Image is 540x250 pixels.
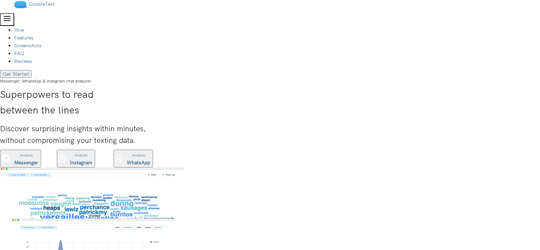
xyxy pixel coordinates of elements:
[114,150,153,167] button: Analyze WhatsApp
[127,159,150,166] b: WhatsApp
[75,153,87,158] span: Analyze
[14,34,34,41] a: Features
[29,1,55,7] span: DoubleText
[70,159,92,166] b: Instagram
[14,58,32,64] a: Reviews
[14,159,38,166] b: Messenger
[14,42,42,49] a: Screenshots
[14,50,24,57] a: FAQ
[20,153,33,158] span: Analyze
[57,158,95,164] a: Analyze Instagram
[114,158,153,164] a: Analyze WhatsApp
[14,27,24,33] a: How
[57,150,95,167] button: Analyze Instagram
[14,1,55,7] a: DoubleText
[14,1,28,8] img: mS3x8y1f88AAAAABJRU5ErkJggg==
[132,153,145,158] span: Analyze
